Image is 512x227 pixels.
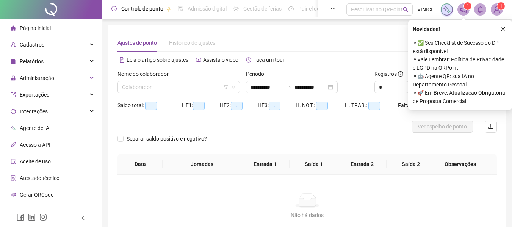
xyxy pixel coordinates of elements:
span: down [231,85,236,89]
span: file [11,59,16,64]
span: swap-right [285,84,291,90]
th: Observações [429,154,491,175]
span: history [246,57,251,63]
span: ⚬ ✅ Seu Checklist de Sucesso do DP está disponível [413,39,507,55]
th: Data [117,154,163,175]
span: qrcode [11,192,16,197]
sup: Atualize o seu contato no menu Meus Dados [497,2,505,10]
span: Painel do DP [298,6,328,12]
label: Período [246,70,269,78]
span: Faltas: [398,102,415,108]
span: home [11,25,16,31]
div: HE 3: [258,101,296,110]
span: clock-circle [111,6,117,11]
span: Exportações [20,92,49,98]
img: 59819 [491,4,503,15]
span: Ajustes de ponto [117,40,157,46]
div: H. NOT.: [296,101,345,110]
span: sun [233,6,239,11]
span: audit [11,159,16,164]
span: Gerar QRCode [20,192,53,198]
span: Relatórios [20,58,44,64]
span: to [285,84,291,90]
span: Gestão de férias [243,6,282,12]
span: bell [477,6,484,13]
span: youtube [196,57,201,63]
span: --:-- [316,102,328,110]
span: notification [460,6,467,13]
span: Registros [374,70,403,78]
div: Não há dados [127,211,488,219]
span: 1 [500,3,503,9]
span: user-add [11,42,16,47]
div: HE 2: [220,101,258,110]
span: Separar saldo positivo e negativo? [124,135,210,143]
span: --:-- [231,102,243,110]
span: filter [224,85,228,89]
span: Integrações [20,108,48,114]
span: upload [488,124,494,130]
span: sync [11,109,16,114]
th: Entrada 1 [241,154,290,175]
span: file-done [178,6,183,11]
span: api [11,142,16,147]
th: Saída 2 [387,154,435,175]
span: pushpin [166,7,171,11]
span: Acesso à API [20,142,50,148]
span: dashboard [288,6,294,11]
label: Nome do colaborador [117,70,174,78]
span: export [11,92,16,97]
sup: 1 [464,2,471,10]
span: ellipsis [330,6,336,11]
span: Admissão digital [188,6,227,12]
th: Saída 1 [290,154,338,175]
span: ⚬ 🚀 Em Breve, Atualização Obrigatória de Proposta Comercial [413,89,507,105]
span: file-text [119,57,125,63]
span: lock [11,75,16,81]
img: sparkle-icon.fc2bf0ac1784a2077858766a79e2daf3.svg [443,5,451,14]
span: info-circle [398,71,403,77]
span: left [80,215,86,221]
span: facebook [17,213,24,221]
span: search [403,7,409,13]
span: Controle de ponto [121,6,163,12]
span: Observações [435,160,485,168]
span: Histórico de ajustes [169,40,215,46]
th: Jornadas [163,154,241,175]
span: Assista o vídeo [203,57,238,63]
span: close [500,27,506,32]
th: Entrada 2 [338,154,387,175]
span: VINICIUS [417,5,436,14]
span: 1 [467,3,469,9]
span: linkedin [28,213,36,221]
span: ⚬ 🤖 Agente QR: sua IA no Departamento Pessoal [413,72,507,89]
span: Cadastros [20,42,44,48]
div: HE 1: [182,101,220,110]
span: Atestado técnico [20,175,59,181]
span: --:-- [145,102,157,110]
span: --:-- [269,102,280,110]
span: Leia o artigo sobre ajustes [127,57,188,63]
span: --:-- [368,102,380,110]
span: Administração [20,75,54,81]
span: ⚬ Vale Lembrar: Política de Privacidade e LGPD na QRPoint [413,55,507,72]
button: Ver espelho de ponto [412,121,473,133]
span: Financeiro [20,208,44,214]
div: Saldo total: [117,101,182,110]
span: Faça um tour [253,57,285,63]
span: Página inicial [20,25,51,31]
div: H. TRAB.: [345,101,398,110]
span: --:-- [193,102,205,110]
span: Novidades ! [413,25,440,33]
span: solution [11,175,16,181]
span: Aceite de uso [20,158,51,164]
span: instagram [39,213,47,221]
span: Agente de IA [20,125,49,131]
